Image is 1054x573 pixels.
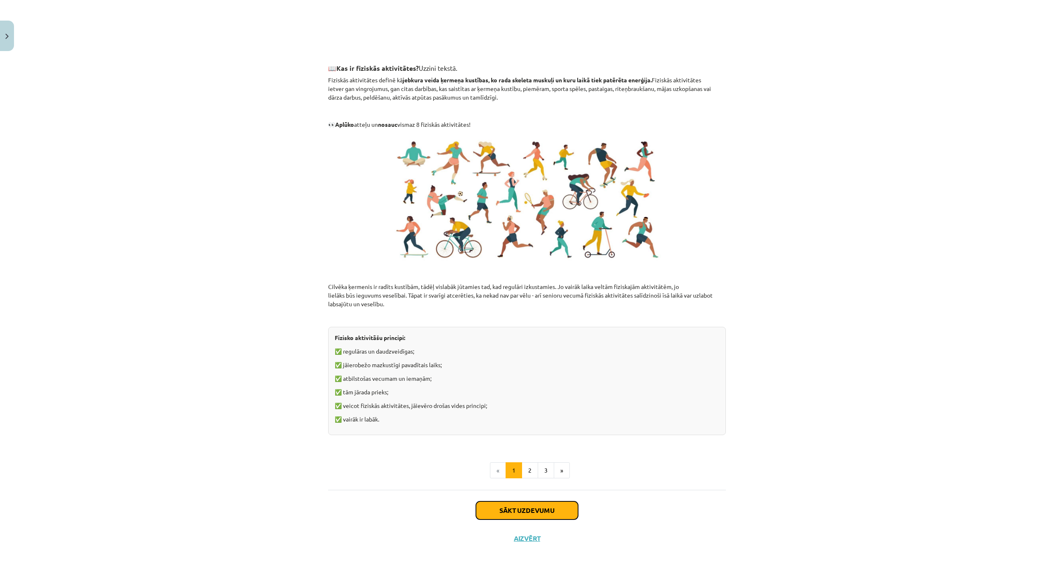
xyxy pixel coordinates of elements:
button: » [554,462,570,479]
strong: jebkura veida ķermeņa kustības, ko rada skeleta muskuļi un kuru laikā tiek patērēta enerģija. [403,76,652,84]
button: 2 [522,462,538,479]
button: 3 [538,462,554,479]
p: Fiziskās aktivitātes definē kā Fiziskās aktivitātes ietver gan vingrojumus, gan citas darbības, k... [328,76,726,102]
strong: Kas ir fiziskās aktivitātes? [336,64,419,72]
img: icon-close-lesson-0947bae3869378f0d4975bcd49f059093ad1ed9edebbc8119c70593378902aed.svg [5,34,9,39]
p: ✅ atbilstošas vecumam un iemaņām; [335,374,719,383]
p: ✅ veicot fiziskās aktivitātes, jāievēro drošas vides principi; [335,401,719,410]
b: 👀 [328,121,335,128]
p: ✅ jāierobežo mazkustīgi pavadītais laiks; [335,361,719,369]
h3: 📖 Uzzini tekstā. [328,58,726,73]
button: Aizvērt [511,534,543,543]
p: ✅ tām jārada prieks; [335,388,719,396]
nav: Page navigation example [328,462,726,479]
p: atteļu un vismaz 8 fiziskās aktivitātes! [328,120,726,129]
p: ✅ regulāras un daudzveidīgas; [335,347,719,356]
strong: Aplūko [335,121,354,128]
button: Sākt uzdevumu [476,501,578,519]
button: 1 [506,462,522,479]
strong: Fizisko aktivitāšu principi: [335,334,405,341]
strong: nosauc [378,121,397,128]
p: ✅ vairāk ir labāk. [335,415,719,424]
p: Cilvēka ķermenis ir radīts kustībām, tādēļ vislabāk jūtamies tad, kad regulāri izkustamies. Jo va... [328,282,726,308]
